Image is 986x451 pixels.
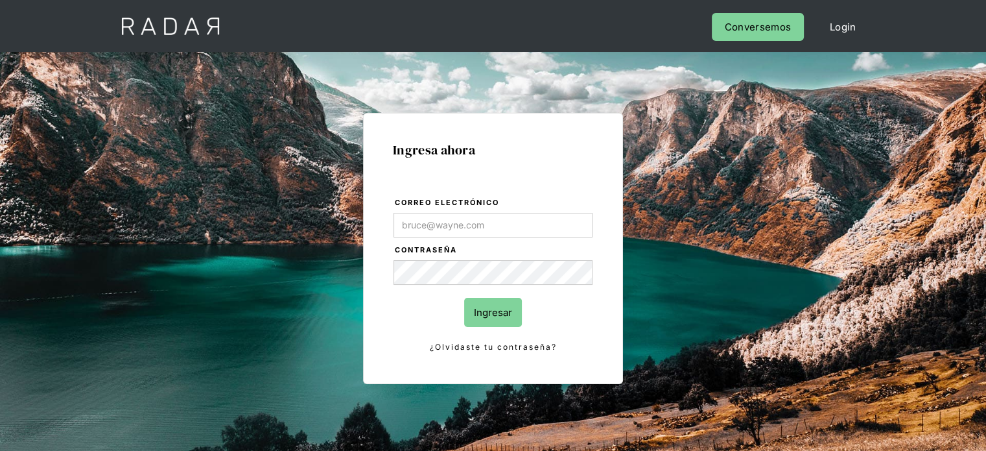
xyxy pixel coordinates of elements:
label: Correo electrónico [395,197,593,210]
a: ¿Olvidaste tu contraseña? [393,340,593,354]
input: bruce@wayne.com [393,213,593,238]
a: Login [817,13,869,41]
a: Conversemos [712,13,804,41]
label: Contraseña [395,244,593,257]
h1: Ingresa ahora [393,143,593,157]
input: Ingresar [464,298,522,327]
form: Login Form [393,196,593,354]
